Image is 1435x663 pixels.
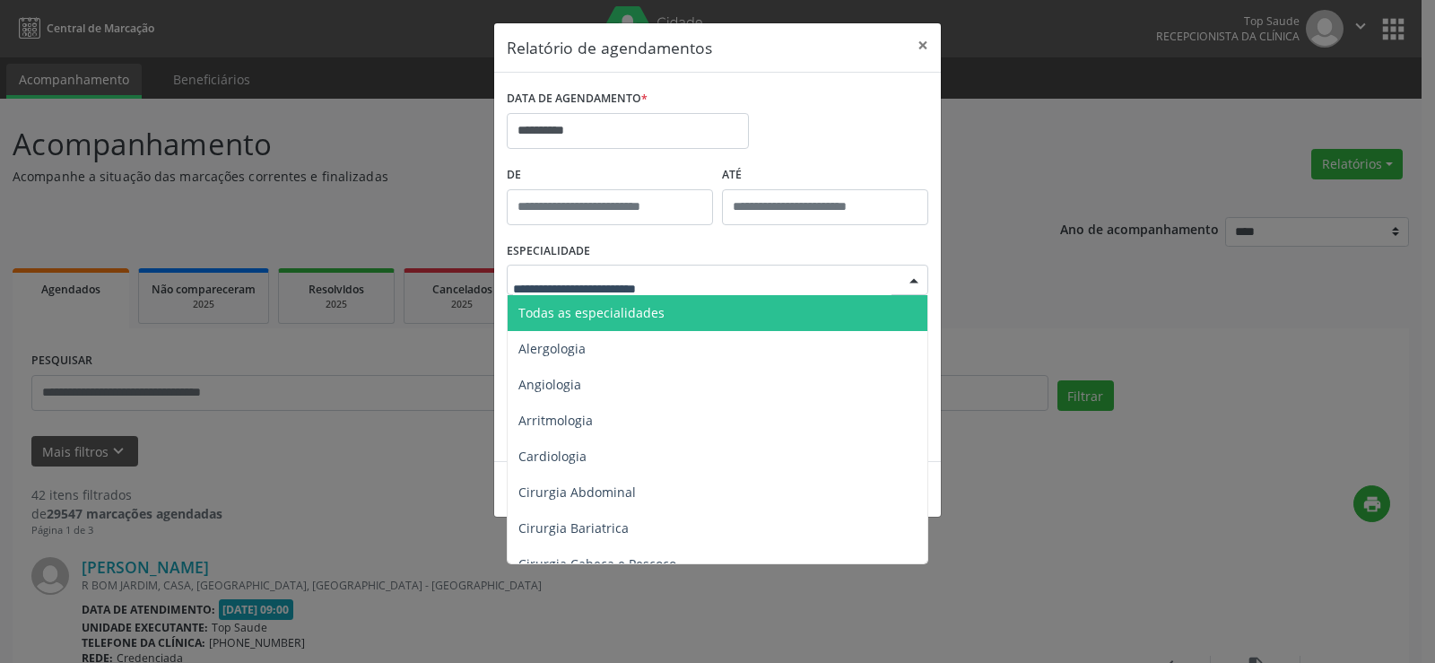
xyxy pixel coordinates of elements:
[905,23,941,67] button: Close
[507,36,712,59] h5: Relatório de agendamentos
[507,161,713,189] label: De
[518,304,665,321] span: Todas as especialidades
[518,412,593,429] span: Arritmologia
[507,238,590,266] label: ESPECIALIDADE
[518,555,676,572] span: Cirurgia Cabeça e Pescoço
[507,85,648,113] label: DATA DE AGENDAMENTO
[518,376,581,393] span: Angiologia
[518,448,587,465] span: Cardiologia
[518,519,629,537] span: Cirurgia Bariatrica
[518,484,636,501] span: Cirurgia Abdominal
[518,340,586,357] span: Alergologia
[722,161,928,189] label: ATÉ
